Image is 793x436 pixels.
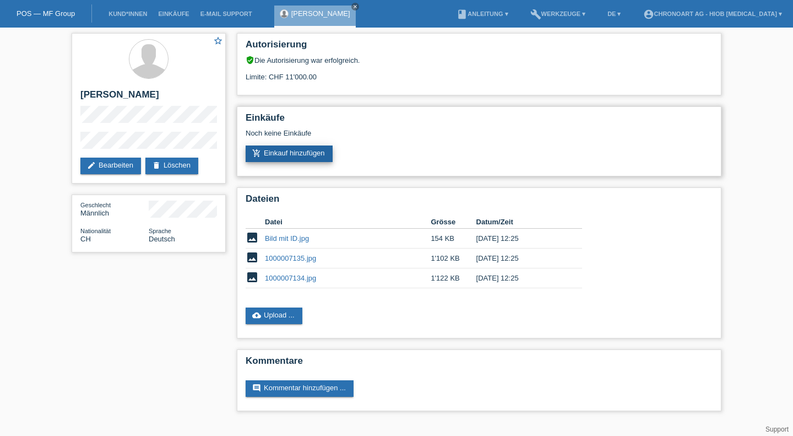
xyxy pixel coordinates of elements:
h2: Kommentare [246,356,713,372]
div: Die Autorisierung war erfolgreich. [246,56,713,64]
i: image [246,271,259,284]
a: account_circleChronoart AG - Hiob [MEDICAL_DATA] ▾ [638,10,788,17]
a: [PERSON_NAME] [291,9,350,18]
span: Sprache [149,228,171,234]
a: editBearbeiten [80,158,141,174]
a: Support [765,426,789,433]
a: E-Mail Support [195,10,258,17]
span: Deutsch [149,235,175,243]
a: 1000007134.jpg [265,274,316,282]
th: Datei [265,216,431,229]
i: account_circle [643,9,654,20]
td: 154 KB [431,229,476,249]
i: add_shopping_cart [252,149,261,158]
a: deleteLöschen [145,158,198,174]
i: star_border [213,36,223,46]
td: [DATE] 12:25 [476,268,567,288]
a: close [351,3,359,10]
div: Noch keine Einkäufe [246,129,713,146]
a: Einkäufe [153,10,194,17]
span: Schweiz [80,235,91,243]
a: bookAnleitung ▾ [451,10,513,17]
i: cloud_upload [252,311,261,320]
h2: [PERSON_NAME] [80,89,217,106]
i: verified_user [246,56,254,64]
a: commentKommentar hinzufügen ... [246,380,354,397]
span: Nationalität [80,228,111,234]
i: book [457,9,468,20]
i: comment [252,384,261,392]
a: buildWerkzeuge ▾ [525,10,591,17]
td: 1'122 KB [431,268,476,288]
h2: Einkäufe [246,112,713,129]
i: close [352,4,358,9]
td: 1'102 KB [431,249,476,268]
span: Geschlecht [80,202,111,208]
a: cloud_uploadUpload ... [246,308,302,324]
i: delete [152,161,161,170]
th: Grösse [431,216,476,229]
a: Kund*innen [103,10,153,17]
a: POS — MF Group [17,9,75,18]
div: Limite: CHF 11'000.00 [246,64,713,81]
i: edit [87,161,96,170]
i: image [246,231,259,244]
a: star_border [213,36,223,47]
a: add_shopping_cartEinkauf hinzufügen [246,146,333,162]
h2: Dateien [246,193,713,210]
th: Datum/Zeit [476,216,567,229]
a: DE ▾ [602,10,626,17]
a: 1000007135.jpg [265,254,316,262]
td: [DATE] 12:25 [476,229,567,249]
i: image [246,251,259,264]
i: build [530,9,541,20]
td: [DATE] 12:25 [476,249,567,268]
a: Bild mit ID.jpg [265,234,309,243]
div: Männlich [80,201,149,217]
h2: Autorisierung [246,39,713,56]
